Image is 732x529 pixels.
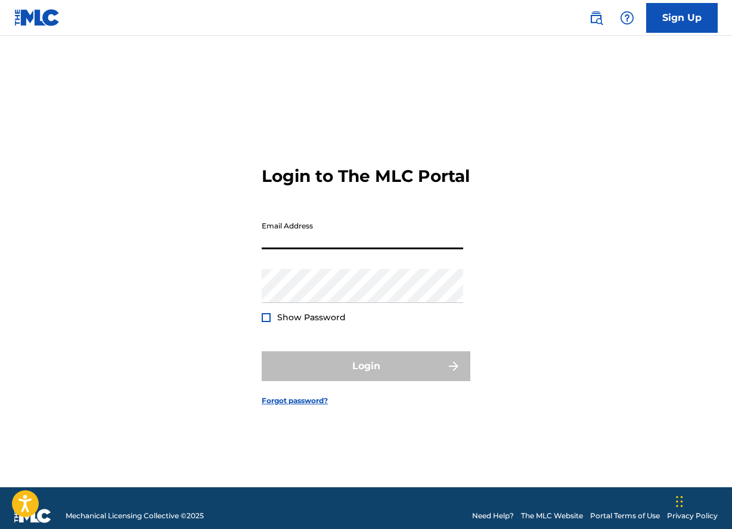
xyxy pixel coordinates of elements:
a: Privacy Policy [667,511,718,521]
div: Help [615,6,639,30]
h3: Login to The MLC Portal [262,166,470,187]
a: Forgot password? [262,395,328,406]
a: Public Search [584,6,608,30]
iframe: Chat Widget [672,472,732,529]
div: Drag [676,484,683,519]
a: The MLC Website [521,511,583,521]
a: Sign Up [646,3,718,33]
a: Need Help? [472,511,514,521]
img: MLC Logo [14,9,60,26]
a: Portal Terms of Use [590,511,660,521]
img: search [589,11,603,25]
img: help [620,11,634,25]
span: Show Password [277,312,346,323]
span: Mechanical Licensing Collective © 2025 [66,511,204,521]
img: logo [14,509,51,523]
